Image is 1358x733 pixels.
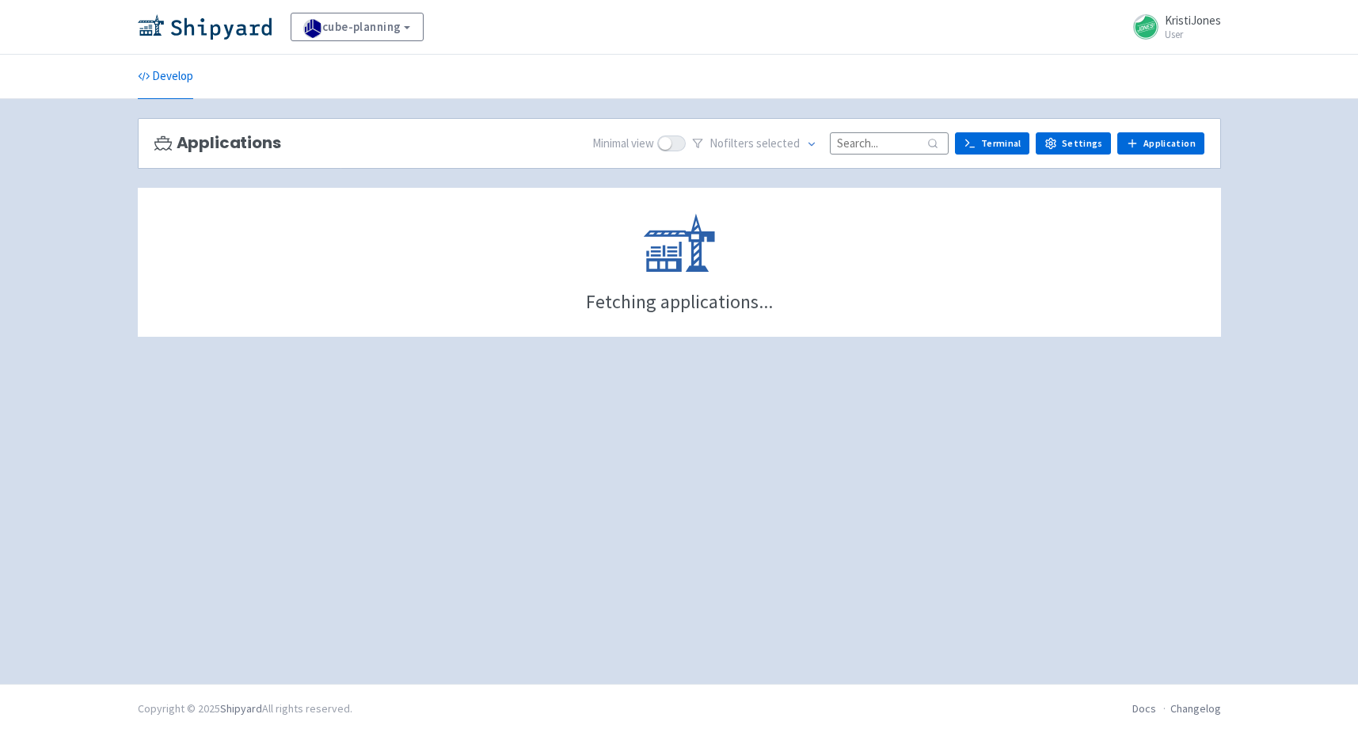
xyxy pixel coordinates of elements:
a: Develop [138,55,193,99]
a: Terminal [955,132,1029,155]
a: KristiJones User [1124,14,1221,40]
small: User [1165,29,1221,40]
div: Copyright © 2025 All rights reserved. [138,701,352,717]
a: Docs [1132,701,1156,716]
a: cube-planning [291,13,424,41]
h3: Applications [154,134,281,152]
a: Changelog [1170,701,1221,716]
span: KristiJones [1165,13,1221,28]
span: Minimal view [592,135,654,153]
a: Shipyard [220,701,262,716]
a: Settings [1036,132,1111,155]
span: selected [756,136,800,151]
img: Shipyard logo [138,14,272,40]
div: Fetching applications... [586,292,773,311]
a: Application [1117,132,1204,155]
span: No filter s [709,135,800,153]
input: Search... [830,132,949,154]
